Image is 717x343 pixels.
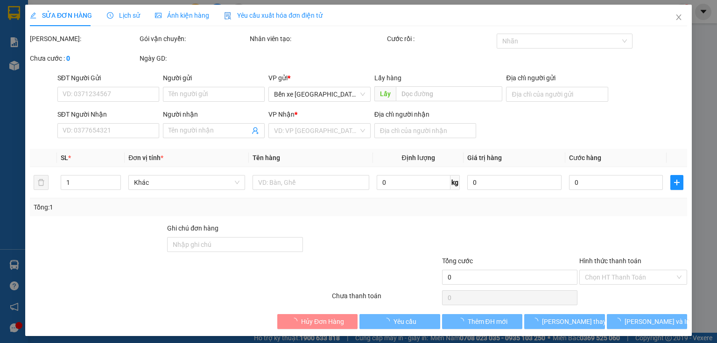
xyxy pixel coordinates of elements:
[671,179,683,186] span: plus
[140,34,247,44] div: Gói vận chuyển:
[253,175,369,190] input: VD: Bàn, Ghế
[506,87,608,102] input: Địa chỉ của người gửi
[291,318,301,324] span: loading
[253,154,280,161] span: Tên hàng
[467,316,507,327] span: Thêm ĐH mới
[163,109,265,119] div: Người nhận
[442,314,523,329] button: Thêm ĐH mới
[670,175,683,190] button: plus
[34,175,49,190] button: delete
[666,5,692,31] button: Close
[607,314,688,329] button: [PERSON_NAME] và In
[401,154,435,161] span: Định lượng
[675,14,682,21] span: close
[625,316,690,327] span: [PERSON_NAME] và In
[277,314,358,329] button: Hủy Đơn Hàng
[524,314,605,329] button: [PERSON_NAME] thay đổi
[30,12,92,19] span: SỬA ĐƠN HÀNG
[28,41,152,58] strong: Tổng đài hỗ trợ: 0914 113 973 - 0982 113 973 - 0919 113 973 -
[387,34,495,44] div: Cước rồi :
[224,12,232,20] img: icon
[57,109,159,119] div: SĐT Người Nhận
[155,12,209,19] span: Ảnh kiện hàng
[155,12,162,19] span: picture
[163,73,265,83] div: Người gửi
[26,14,155,39] strong: [PERSON_NAME] ([GEOGRAPHIC_DATA])
[30,34,138,44] div: [PERSON_NAME]:
[66,55,70,62] b: 0
[107,12,113,19] span: clock-circle
[250,34,385,44] div: Nhân viên tạo:
[450,175,460,190] span: kg
[542,316,617,327] span: [PERSON_NAME] thay đổi
[331,291,441,307] div: Chưa thanh toán
[374,109,476,119] div: Địa chỉ người nhận
[224,12,323,19] span: Yêu cầu xuất hóa đơn điện tử
[579,257,641,265] label: Hình thức thanh toán
[4,7,24,50] img: logo
[274,87,365,101] span: Bến xe Quảng Ngãi
[569,154,601,161] span: Cước hàng
[30,12,36,19] span: edit
[394,316,416,327] span: Yêu cầu
[140,53,247,63] div: Ngày GD:
[128,154,163,161] span: Đơn vị tính
[268,111,295,118] span: VP Nhận
[167,237,302,252] input: Ghi chú đơn hàng
[4,53,24,115] strong: Công ty TNHH DVVT Văn Vinh 76
[467,154,502,161] span: Giá trị hàng
[61,154,68,161] span: SL
[107,12,140,19] span: Lịch sử
[42,60,138,69] strong: 0978 771155 - 0975 77 1155
[383,318,394,324] span: loading
[134,175,239,189] span: Khác
[268,73,370,83] div: VP gửi
[252,127,259,134] span: user-add
[34,202,277,212] div: Tổng: 1
[359,314,440,329] button: Yêu cầu
[395,86,502,101] input: Dọc đường
[506,73,608,83] div: Địa chỉ người gửi
[167,224,218,232] label: Ghi chú đơn hàng
[374,86,395,101] span: Lấy
[442,257,473,265] span: Tổng cước
[457,318,467,324] span: loading
[374,74,401,82] span: Lấy hàng
[301,316,344,327] span: Hủy Đơn Hàng
[374,123,476,138] input: Địa chỉ của người nhận
[30,53,138,63] div: Chưa cước :
[614,318,625,324] span: loading
[532,318,542,324] span: loading
[57,73,159,83] div: SĐT Người Gửi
